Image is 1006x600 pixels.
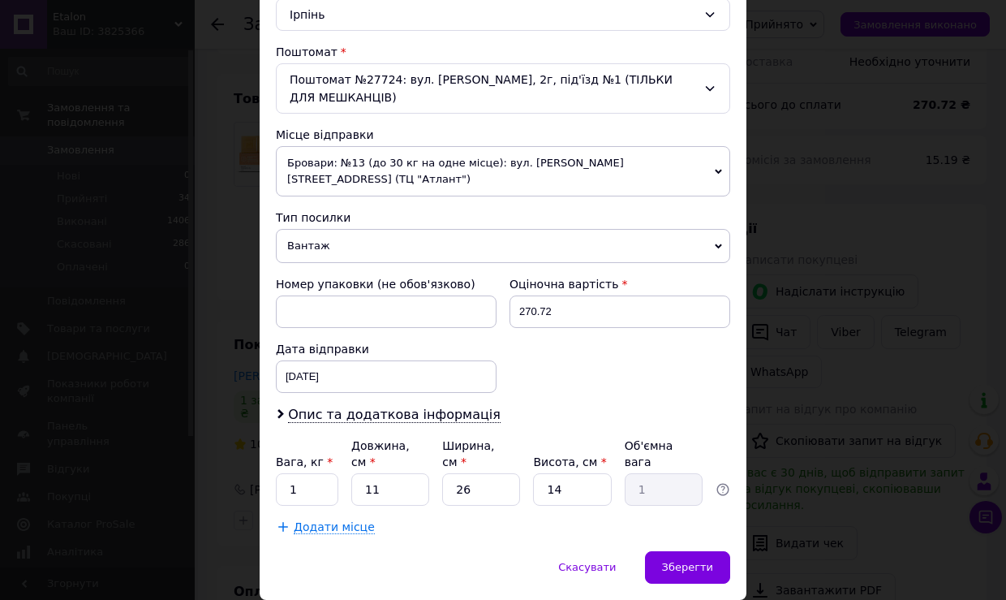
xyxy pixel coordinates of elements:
span: Додати місце [294,520,375,534]
label: Вага, кг [276,455,333,468]
span: Вантаж [276,229,730,263]
div: Об'ємна вага [625,438,703,470]
span: Бровари: №13 (до 30 кг на одне місце): вул. [PERSON_NAME][STREET_ADDRESS] (ТЦ "Атлант") [276,146,730,196]
span: Тип посилки [276,211,350,224]
span: Зберегти [662,561,713,573]
div: Оціночна вартість [509,276,730,292]
span: Скасувати [558,561,616,573]
label: Ширина, см [442,439,494,468]
div: Поштомат №27724: вул. [PERSON_NAME], 2г, під'їзд №1 (ТІЛЬКИ ДЛЯ МЕШКАНЦІВ) [276,63,730,114]
div: Номер упаковки (не обов'язково) [276,276,497,292]
span: Місце відправки [276,128,374,141]
span: Опис та додаткова інформація [288,407,501,423]
label: Довжина, см [351,439,410,468]
label: Висота, см [533,455,606,468]
div: Дата відправки [276,341,497,357]
div: Поштомат [276,44,730,60]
